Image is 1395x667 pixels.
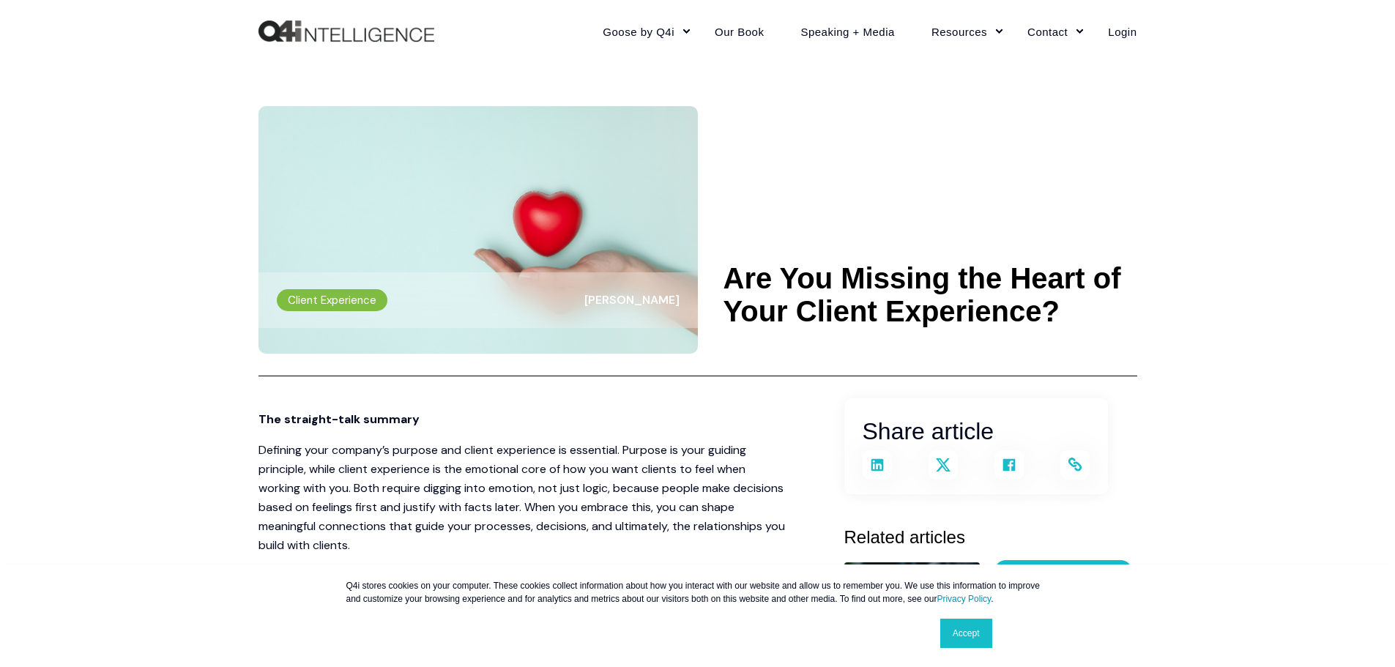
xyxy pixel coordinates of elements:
[346,579,1049,605] p: Q4i stores cookies on your computer. These cookies collect information about how you interact wit...
[258,441,786,555] p: Defining your company’s purpose and client experience is essential. Purpose is your guiding princ...
[937,594,991,604] a: Privacy Policy
[258,106,698,354] img: The concept of client experience. A hand holding a heart to symbolize the heart of client experie...
[584,292,680,308] span: [PERSON_NAME]
[994,560,1132,583] label: Agency Development
[258,21,434,42] img: Q4intelligence, LLC logo
[844,562,980,661] img: Customer service rating with faces for selection
[940,619,992,648] a: Accept
[844,523,1137,551] h3: Related articles
[277,289,387,311] label: Client Experience
[258,21,434,42] a: Back to Home
[863,413,1090,450] h3: Share article
[258,410,786,429] p: The straight-talk summary
[723,262,1137,328] h1: Are You Missing the Heart of Your Client Experience?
